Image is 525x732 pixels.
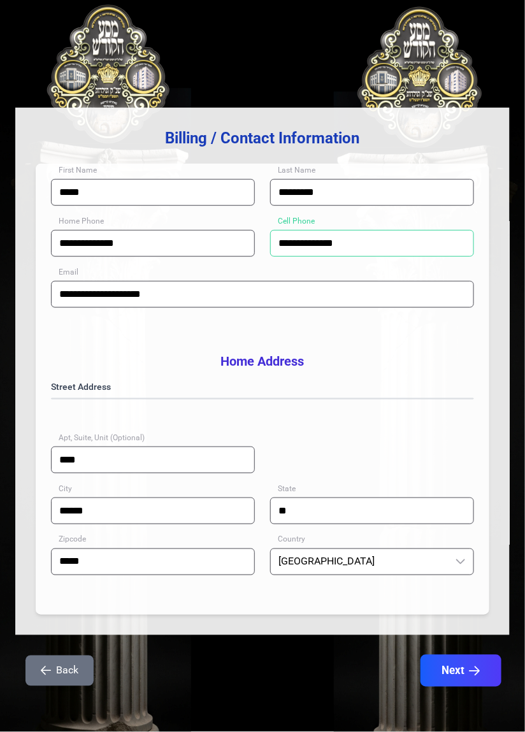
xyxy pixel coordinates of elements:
button: Next [421,655,501,687]
div: dropdown trigger [448,549,473,575]
h3: Billing / Contact Information [36,128,489,148]
label: Street Address [51,380,474,393]
button: Back [25,656,94,686]
h3: Home Address [51,352,474,370]
span: United States [271,549,448,575]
